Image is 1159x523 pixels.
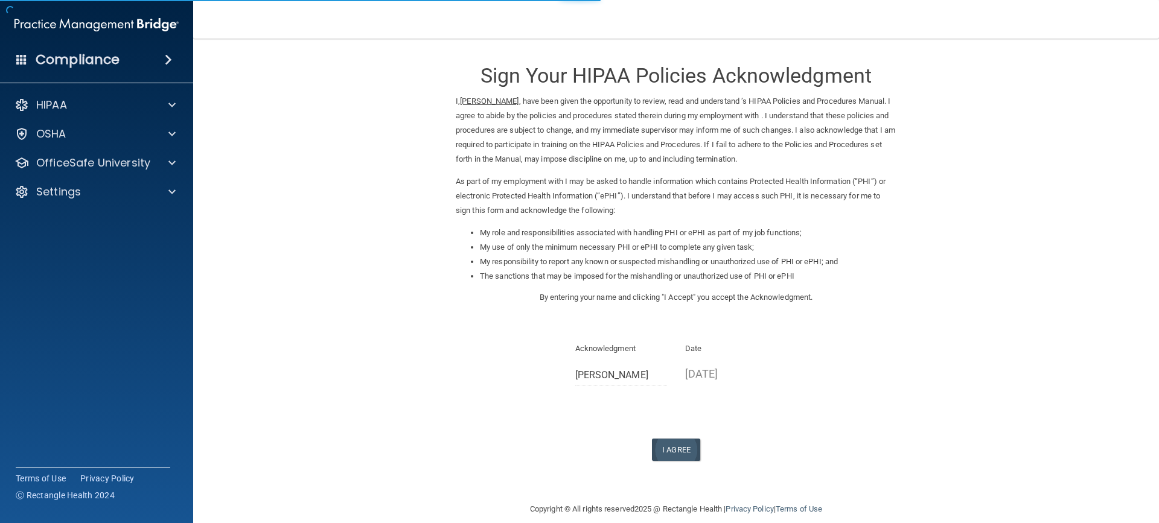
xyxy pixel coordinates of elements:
[456,65,896,87] h3: Sign Your HIPAA Policies Acknowledgment
[575,341,668,356] p: Acknowledgment
[80,472,135,484] a: Privacy Policy
[456,290,896,305] p: By entering your name and clicking "I Accept" you accept the Acknowledgment.
[16,472,66,484] a: Terms of Use
[36,98,67,112] p: HIPAA
[652,439,700,461] button: I Agree
[14,127,176,141] a: OSHA
[456,174,896,218] p: As part of my employment with I may be asked to handle information which contains Protected Healt...
[480,255,896,269] li: My responsibility to report any known or suspected mishandling or unauthorized use of PHI or ePHI...
[36,185,81,199] p: Settings
[480,269,896,284] li: The sanctions that may be imposed for the mishandling or unauthorized use of PHI or ePHI
[14,185,176,199] a: Settings
[480,226,896,240] li: My role and responsibilities associated with handling PHI or ePHI as part of my job functions;
[16,489,115,501] span: Ⓒ Rectangle Health 2024
[456,94,896,166] p: I, , have been given the opportunity to review, read and understand ’s HIPAA Policies and Procedu...
[14,13,179,37] img: PMB logo
[726,504,773,513] a: Privacy Policy
[36,127,66,141] p: OSHA
[480,240,896,255] li: My use of only the minimum necessary PHI or ePHI to complete any given task;
[14,98,176,112] a: HIPAA
[575,364,668,386] input: Full Name
[685,364,777,384] p: [DATE]
[460,97,519,106] ins: [PERSON_NAME]
[36,156,150,170] p: OfficeSafe University
[776,504,822,513] a: Terms of Use
[36,51,120,68] h4: Compliance
[685,341,777,356] p: Date
[14,156,176,170] a: OfficeSafe University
